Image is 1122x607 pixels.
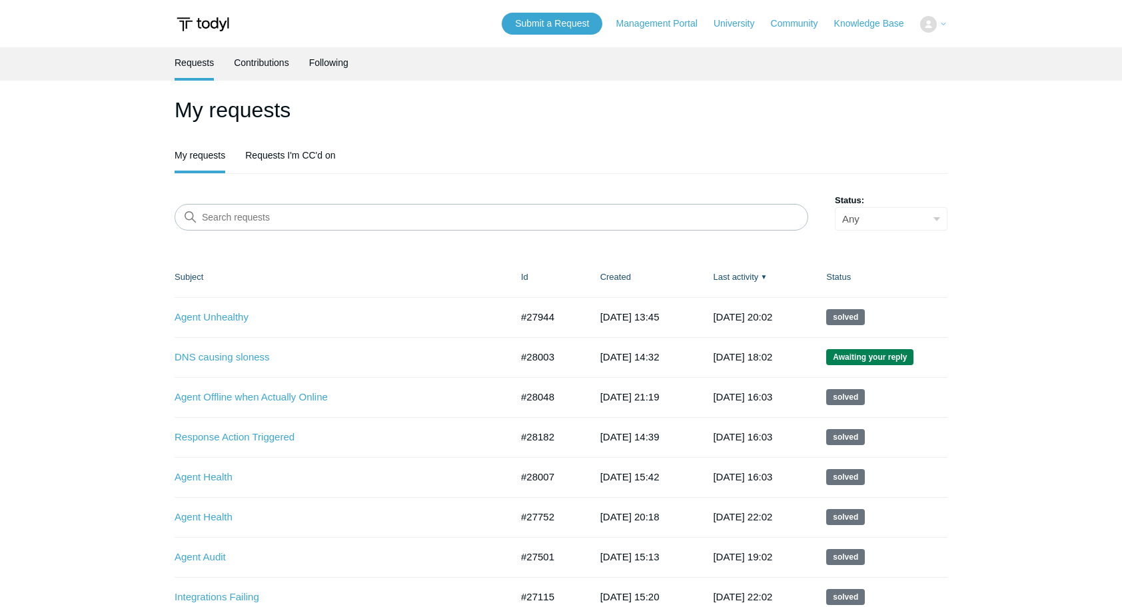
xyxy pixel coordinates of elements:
td: #28003 [508,337,587,377]
span: This request has been solved [826,589,865,605]
time: 2025-09-18T20:02:35+00:00 [713,311,772,322]
time: 2025-09-03T22:02:15+00:00 [713,591,772,602]
a: University [714,17,768,31]
img: Todyl Support Center Help Center home page [175,12,231,37]
td: #27501 [508,537,587,577]
a: Integrations Failing [175,590,491,605]
input: Search requests [175,204,808,231]
span: This request has been solved [826,469,865,485]
time: 2025-08-07T15:20:47+00:00 [600,591,660,602]
time: 2025-09-18T16:03:10+00:00 [713,431,772,442]
td: #27752 [508,497,587,537]
span: This request has been solved [826,389,865,405]
span: ▼ [760,272,767,282]
a: Last activity▼ [713,272,758,282]
td: #27944 [508,297,587,337]
a: My requests [175,140,225,171]
span: This request has been solved [826,509,865,525]
a: Submit a Request [502,13,602,35]
a: Agent Health [175,470,491,485]
time: 2025-09-18T16:03:10+00:00 [713,471,772,482]
a: Agent Audit [175,550,491,565]
th: Subject [175,257,508,297]
h1: My requests [175,94,947,126]
a: Agent Unhealthy [175,310,491,325]
span: This request has been solved [826,549,865,565]
time: 2025-08-18T15:13:31+00:00 [600,551,660,562]
span: We are waiting for you to respond [826,349,913,365]
time: 2025-09-17T14:39:26+00:00 [600,431,660,442]
a: Agent Health [175,510,491,525]
time: 2025-09-17T22:02:18+00:00 [713,511,772,522]
time: 2025-09-18T16:03:27+00:00 [713,391,772,402]
time: 2025-09-09T15:42:22+00:00 [600,471,660,482]
span: This request has been solved [826,309,865,325]
time: 2025-09-09T14:32:52+00:00 [600,351,660,362]
time: 2025-09-18T18:02:29+00:00 [713,351,772,362]
time: 2025-08-28T20:18:37+00:00 [600,511,660,522]
time: 2025-09-10T21:19:53+00:00 [600,391,660,402]
label: Status: [835,194,947,207]
a: Agent Offline when Actually Online [175,390,491,405]
time: 2025-09-05T13:45:44+00:00 [600,311,660,322]
a: Management Portal [616,17,711,31]
a: Response Action Triggered [175,430,491,445]
span: This request has been solved [826,429,865,445]
td: #28182 [508,417,587,457]
a: Following [309,47,348,78]
a: Knowledge Base [834,17,917,31]
a: Created [600,272,631,282]
th: Status [813,257,947,297]
a: Contributions [234,47,289,78]
a: DNS causing sloness [175,350,491,365]
a: Requests I'm CC'd on [245,140,335,171]
th: Id [508,257,587,297]
td: #28007 [508,457,587,497]
a: Requests [175,47,214,78]
td: #28048 [508,377,587,417]
a: Community [771,17,832,31]
time: 2025-09-10T19:02:51+00:00 [713,551,772,562]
